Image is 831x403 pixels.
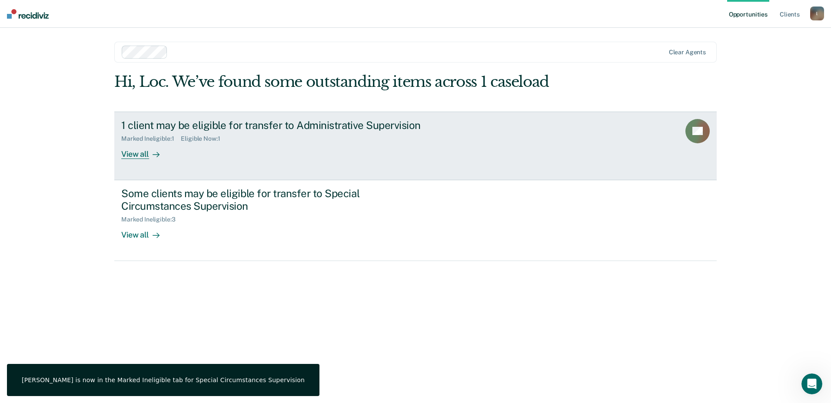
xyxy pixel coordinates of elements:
[114,112,717,180] a: 1 client may be eligible for transfer to Administrative SupervisionMarked Ineligible:1Eligible No...
[121,119,426,132] div: 1 client may be eligible for transfer to Administrative Supervision
[121,187,426,212] div: Some clients may be eligible for transfer to Special Circumstances Supervision
[181,135,227,142] div: Eligible Now : 1
[121,216,182,223] div: Marked Ineligible : 3
[7,9,49,19] img: Recidiviz
[121,223,170,240] div: View all
[669,49,706,56] div: Clear agents
[114,73,596,91] div: Hi, Loc. We’ve found some outstanding items across 1 caseload
[801,373,822,394] iframe: Intercom live chat
[121,135,181,142] div: Marked Ineligible : 1
[22,376,305,384] div: [PERSON_NAME] is now in the Marked Ineligible tab for Special Circumstances Supervision
[810,7,824,20] button: l
[121,142,170,159] div: View all
[114,180,717,261] a: Some clients may be eligible for transfer to Special Circumstances SupervisionMarked Ineligible:3...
